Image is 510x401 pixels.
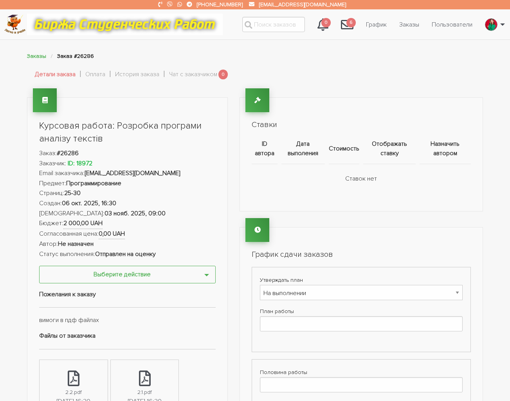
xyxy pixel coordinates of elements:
strong: Не назначен [58,240,94,248]
a: 0 [311,14,335,35]
strong: #26286 [57,149,79,157]
li: Страниц: [39,188,216,199]
label: Половина работы [260,367,463,377]
h2: График сдачи заказов [252,249,471,260]
button: Выберите действие [39,266,216,283]
th: Назначить автором [418,133,471,164]
a: Чат с заказчиком [169,70,217,80]
li: Email заказчика: [39,168,216,179]
li: Согласованная цена: [39,229,216,240]
label: Утверждать план [260,275,463,285]
div: 2.2.pdf [65,388,82,397]
strong: 0,00 UAH [99,229,125,240]
span: 0 [218,70,228,79]
a: Детали заказа [35,70,76,80]
th: ID автора [252,133,279,164]
li: Статус выполнения: [39,249,216,260]
img: excited_171337-2006.jpg [485,18,497,31]
li: Бюджет: [39,218,216,229]
strong: Файлы от заказчика [39,332,96,340]
a: ID: 18972 [66,159,92,167]
th: Стоимость [327,133,361,164]
strong: Программирование [66,179,121,187]
a: Пользователи [425,17,479,32]
img: logo-c4363faeb99b52c628a42810ed6dfb4293a56d4e4775eb116515dfe7f33672af.png [4,14,26,34]
strong: 06 окт. 2025, 16:30 [62,199,116,207]
li: Создан: [39,199,216,209]
th: Отображать ставку [361,133,418,164]
input: Поиск заказов [242,17,305,32]
strong: Пожелания к заказу [39,290,96,298]
label: План работы [260,306,463,316]
img: motto-12e01f5a76059d5f6a28199ef077b1f78e012cfde436ab5cf1d4517935686d32.gif [27,14,223,35]
a: [EMAIL_ADDRESS][DOMAIN_NAME] [259,1,346,8]
strong: ID: 18972 [68,159,92,167]
a: График [360,17,393,32]
li: Заказчик: [39,159,216,169]
span: 0 [321,18,331,28]
a: [PHONE_NUMBER] [197,1,243,8]
li: Заказ #26286 [57,52,94,61]
strong: 03 нояб. 2025, 09:00 [105,209,166,217]
strong: Отправлен на оценку [95,250,156,258]
th: Дата выполения [279,133,327,164]
div: 2.1.pdf [137,388,152,397]
li: Автор: [39,239,216,249]
h1: Курсовая работа: Розробка програми аналізу текстів [39,119,216,145]
strong: [EMAIL_ADDRESS][DOMAIN_NAME] [85,169,180,177]
td: Ставок нет [252,164,471,193]
a: Заказы [27,53,46,59]
a: История заказа [115,70,159,80]
a: Оплата [85,70,105,80]
a: Заказы [393,17,425,32]
strong: 2 000,00 UAH [63,218,103,229]
strong: 25-30 [64,189,81,197]
span: 6 [346,18,356,28]
li: Заказ: [39,149,216,159]
h2: Ставки [252,119,471,130]
li: Предмет: [39,179,216,189]
li: [DEMOGRAPHIC_DATA]: [39,209,216,219]
a: 6 [335,14,360,35]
